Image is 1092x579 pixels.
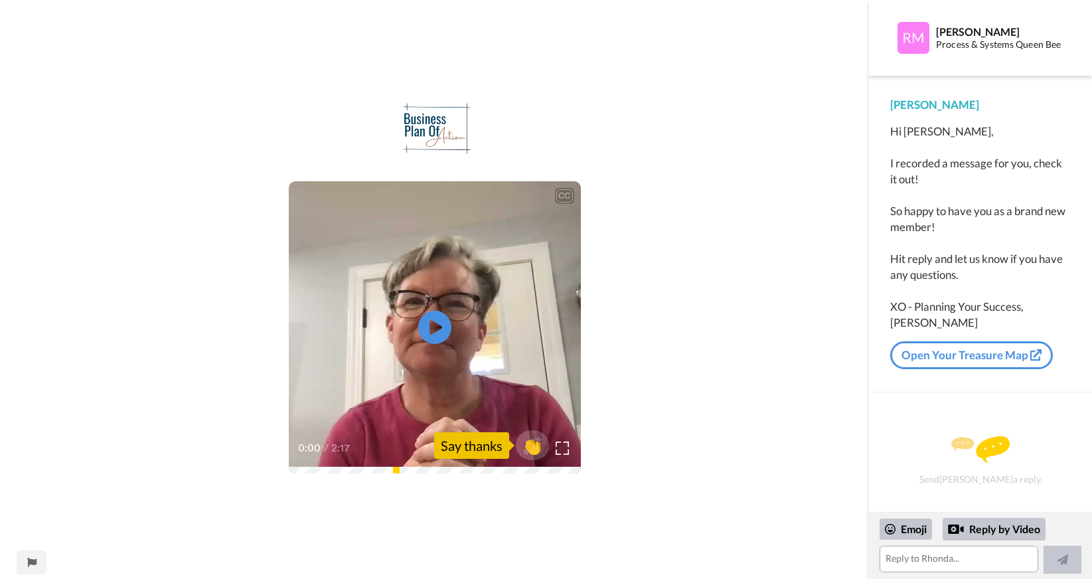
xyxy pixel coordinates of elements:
[943,518,1046,540] div: Reply by Video
[556,189,573,203] div: CC
[434,432,509,459] div: Say thanks
[516,430,549,460] button: 👏
[897,22,929,54] img: Profile Image
[556,442,569,455] img: Full screen
[951,436,1010,463] img: message.svg
[948,521,964,537] div: Reply by Video
[331,440,354,456] span: 2:17
[890,341,1053,369] a: Open Your Treasure Map
[887,416,1074,505] div: Send [PERSON_NAME] a reply.
[516,435,549,456] span: 👏
[390,102,479,155] img: 26365353-a816-4213-9d3b-8f9cb3823973
[890,124,1071,331] div: Hi [PERSON_NAME], I recorded a message for you, check it out! So happy to have you as a brand new...
[324,440,329,456] span: /
[936,25,1070,38] div: [PERSON_NAME]
[880,519,932,540] div: Emoji
[298,440,321,456] span: 0:00
[890,97,1071,113] div: [PERSON_NAME]
[936,39,1070,50] div: Process & Systems Queen Bee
